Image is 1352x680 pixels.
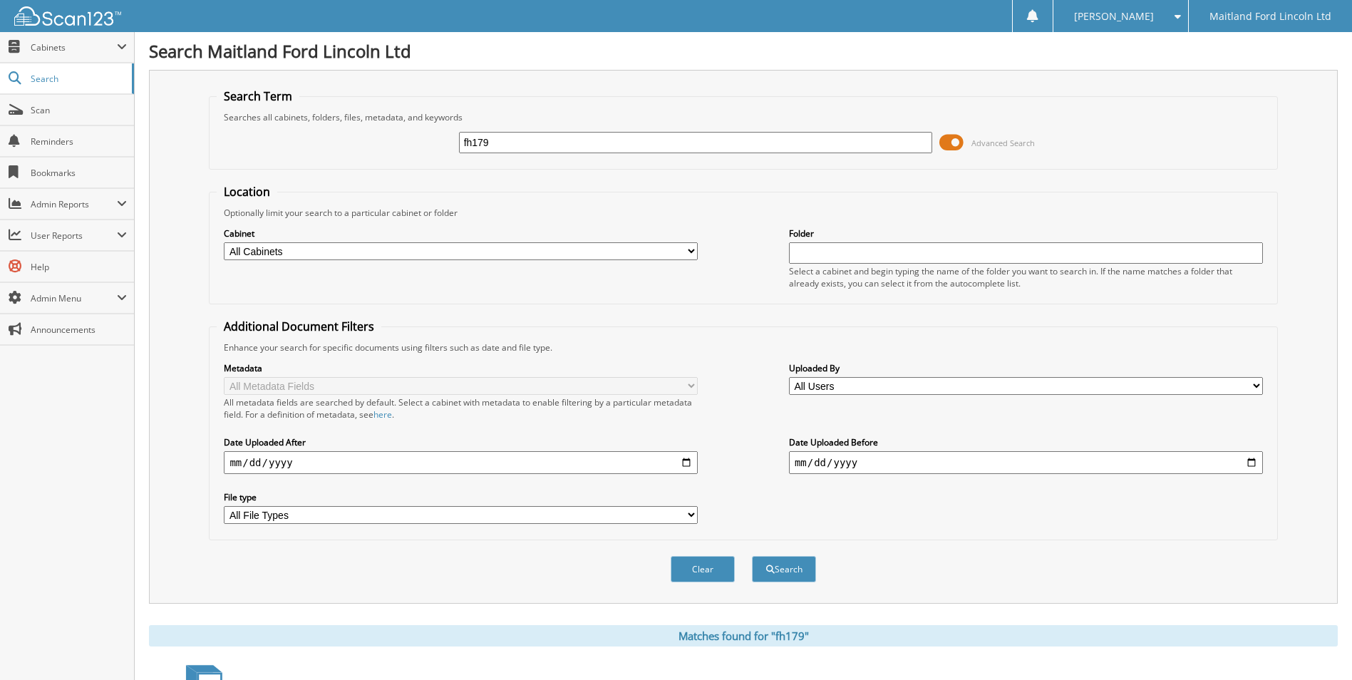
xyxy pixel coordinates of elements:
[31,261,127,273] span: Help
[671,556,735,582] button: Clear
[217,88,299,104] legend: Search Term
[31,198,117,210] span: Admin Reports
[31,230,117,242] span: User Reports
[224,491,698,503] label: File type
[31,324,127,336] span: Announcements
[789,451,1263,474] input: end
[224,396,698,421] div: All metadata fields are searched by default. Select a cabinet with metadata to enable filtering b...
[31,292,117,304] span: Admin Menu
[1209,12,1331,21] span: Maitland Ford Lincoln Ltd
[789,265,1263,289] div: Select a cabinet and begin typing the name of the folder you want to search in. If the name match...
[971,138,1035,148] span: Advanced Search
[1074,12,1154,21] span: [PERSON_NAME]
[373,408,392,421] a: here
[149,39,1338,63] h1: Search Maitland Ford Lincoln Ltd
[217,319,381,334] legend: Additional Document Filters
[217,341,1269,354] div: Enhance your search for specific documents using filters such as date and file type.
[31,167,127,179] span: Bookmarks
[789,436,1263,448] label: Date Uploaded Before
[789,227,1263,239] label: Folder
[224,227,698,239] label: Cabinet
[217,111,1269,123] div: Searches all cabinets, folders, files, metadata, and keywords
[31,135,127,148] span: Reminders
[31,41,117,53] span: Cabinets
[31,73,125,85] span: Search
[14,6,121,26] img: scan123-logo-white.svg
[752,556,816,582] button: Search
[224,436,698,448] label: Date Uploaded After
[224,362,698,374] label: Metadata
[217,207,1269,219] div: Optionally limit your search to a particular cabinet or folder
[217,184,277,200] legend: Location
[224,451,698,474] input: start
[149,625,1338,646] div: Matches found for "fh179"
[789,362,1263,374] label: Uploaded By
[31,104,127,116] span: Scan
